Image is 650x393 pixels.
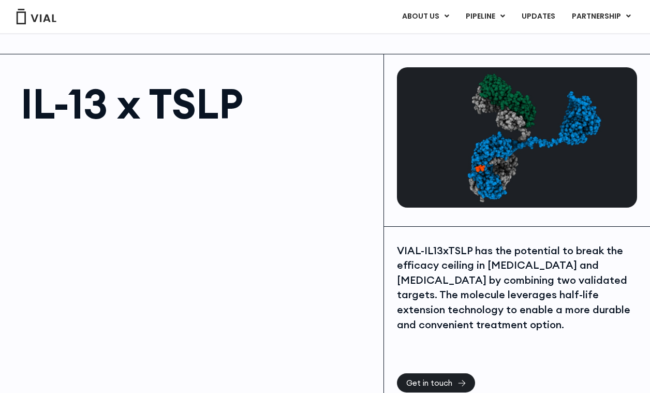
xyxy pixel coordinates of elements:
a: UPDATES [513,8,563,25]
img: Vial Logo [16,9,57,24]
span: Get in touch [406,379,452,387]
h1: IL-13 x TSLP [21,83,373,124]
a: PIPELINEMenu Toggle [457,8,513,25]
a: Get in touch [397,373,475,392]
div: VIAL-IL13xTSLP has the potential to break the efficacy ceiling in [MEDICAL_DATA] and [MEDICAL_DAT... [397,243,637,332]
a: PARTNERSHIPMenu Toggle [564,8,639,25]
a: ABOUT USMenu Toggle [394,8,457,25]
